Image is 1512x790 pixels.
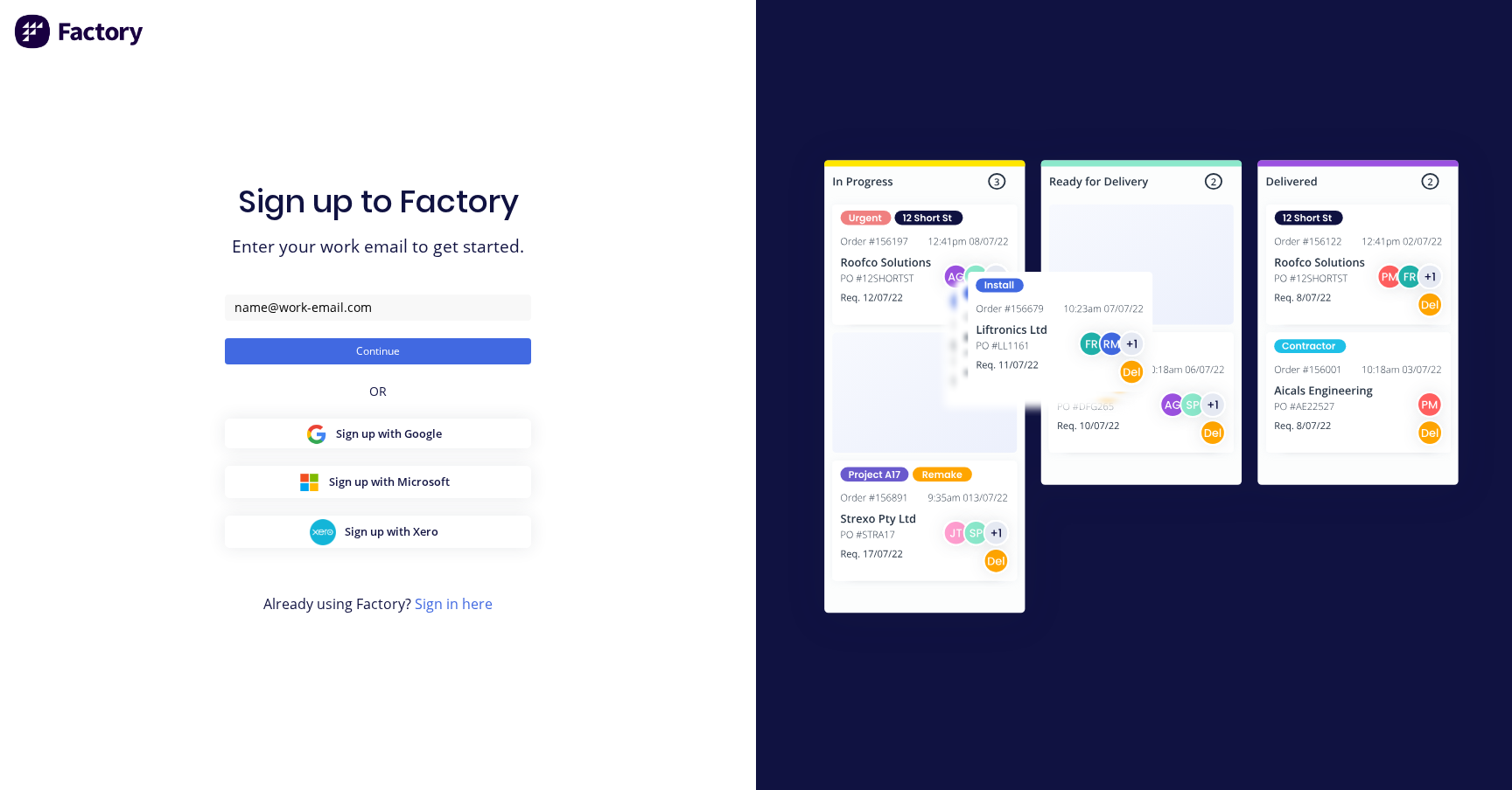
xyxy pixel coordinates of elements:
[238,183,519,220] h1: Sign up to Factory
[415,594,493,613] a: Sign in here
[225,419,531,448] button: Sign up with Google
[225,338,531,364] button: Continue
[14,14,145,49] img: Factory
[329,474,450,490] span: Sign up with Microsoft
[336,426,442,442] span: Sign up with Google
[225,295,531,321] input: name@work-email.com
[345,523,438,540] span: Sign up with Xero
[225,466,531,498] button: Sign up with Microsoft
[786,125,1497,655] img: Sign in
[369,382,387,400] span: OR
[225,516,531,548] button: Sign up with Xero
[263,593,493,614] span: Already using Factory?
[232,234,524,260] span: Enter your work email to get started.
